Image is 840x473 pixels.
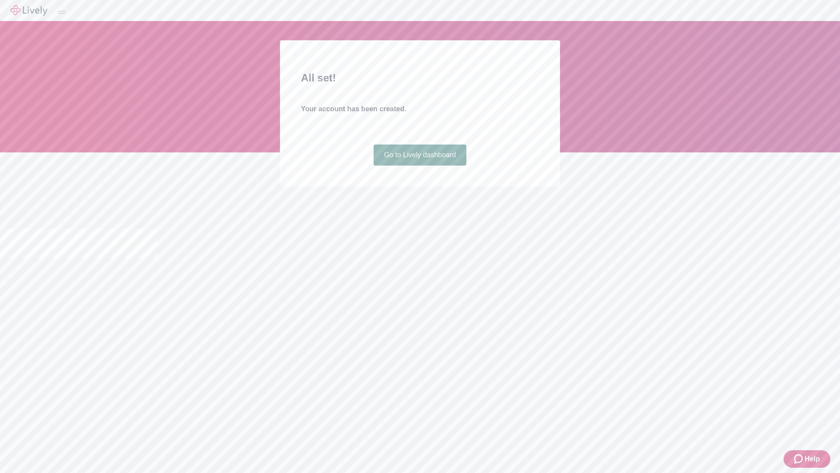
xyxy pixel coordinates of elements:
[58,11,65,14] button: Log out
[301,104,539,114] h4: Your account has been created.
[784,450,830,468] button: Zendesk support iconHelp
[805,454,820,464] span: Help
[301,70,539,86] h2: All set!
[10,5,47,16] img: Lively
[794,454,805,464] svg: Zendesk support icon
[374,145,467,166] a: Go to Lively dashboard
